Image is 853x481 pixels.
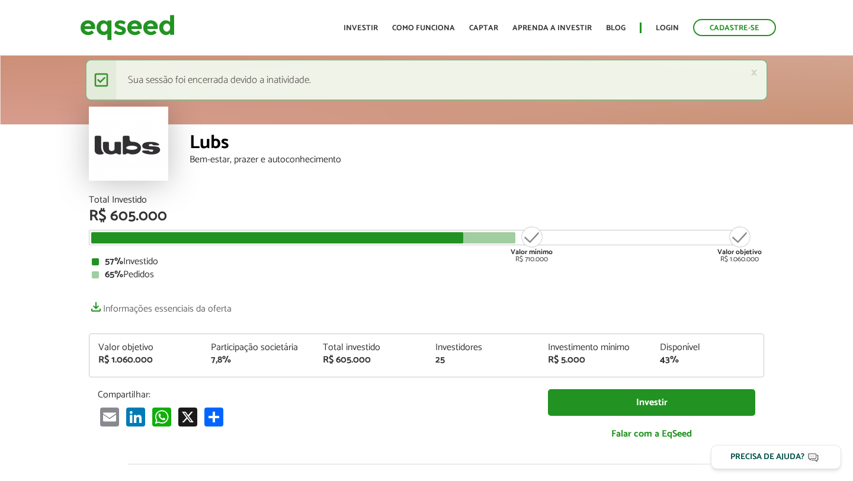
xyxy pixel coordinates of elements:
[469,24,498,32] a: Captar
[660,355,755,365] div: 43%
[92,270,761,280] div: Pedidos
[392,24,455,32] a: Como funciona
[656,24,679,32] a: Login
[323,343,418,352] div: Total investido
[89,209,764,224] div: R$ 605.000
[344,24,378,32] a: Investir
[98,406,121,426] a: Email
[176,406,200,426] a: X
[435,355,530,365] div: 25
[509,225,554,263] div: R$ 710.000
[98,355,193,365] div: R$ 1.060.000
[190,155,764,165] div: Bem-estar, prazer e autoconhecimento
[693,19,776,36] a: Cadastre-se
[89,297,232,314] a: Informações essenciais da oferta
[105,254,123,270] strong: 57%
[80,12,175,43] img: EqSeed
[548,389,755,416] a: Investir
[548,355,643,365] div: R$ 5.000
[92,257,761,267] div: Investido
[85,59,768,101] div: Sua sessão foi encerrada devido a inatividade.
[660,343,755,352] div: Disponível
[548,343,643,352] div: Investimento mínimo
[717,225,762,263] div: R$ 1.060.000
[89,195,764,205] div: Total Investido
[751,66,758,79] a: ×
[98,343,193,352] div: Valor objetivo
[717,246,762,258] strong: Valor objetivo
[548,422,755,446] a: Falar com a EqSeed
[105,267,123,283] strong: 65%
[435,343,530,352] div: Investidores
[190,133,764,155] div: Lubs
[211,343,306,352] div: Participação societária
[606,24,626,32] a: Blog
[202,406,226,426] a: Compartilhar
[211,355,306,365] div: 7,8%
[511,246,553,258] strong: Valor mínimo
[150,406,174,426] a: WhatsApp
[124,406,147,426] a: LinkedIn
[323,355,418,365] div: R$ 605.000
[512,24,592,32] a: Aprenda a investir
[98,389,530,400] p: Compartilhar:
